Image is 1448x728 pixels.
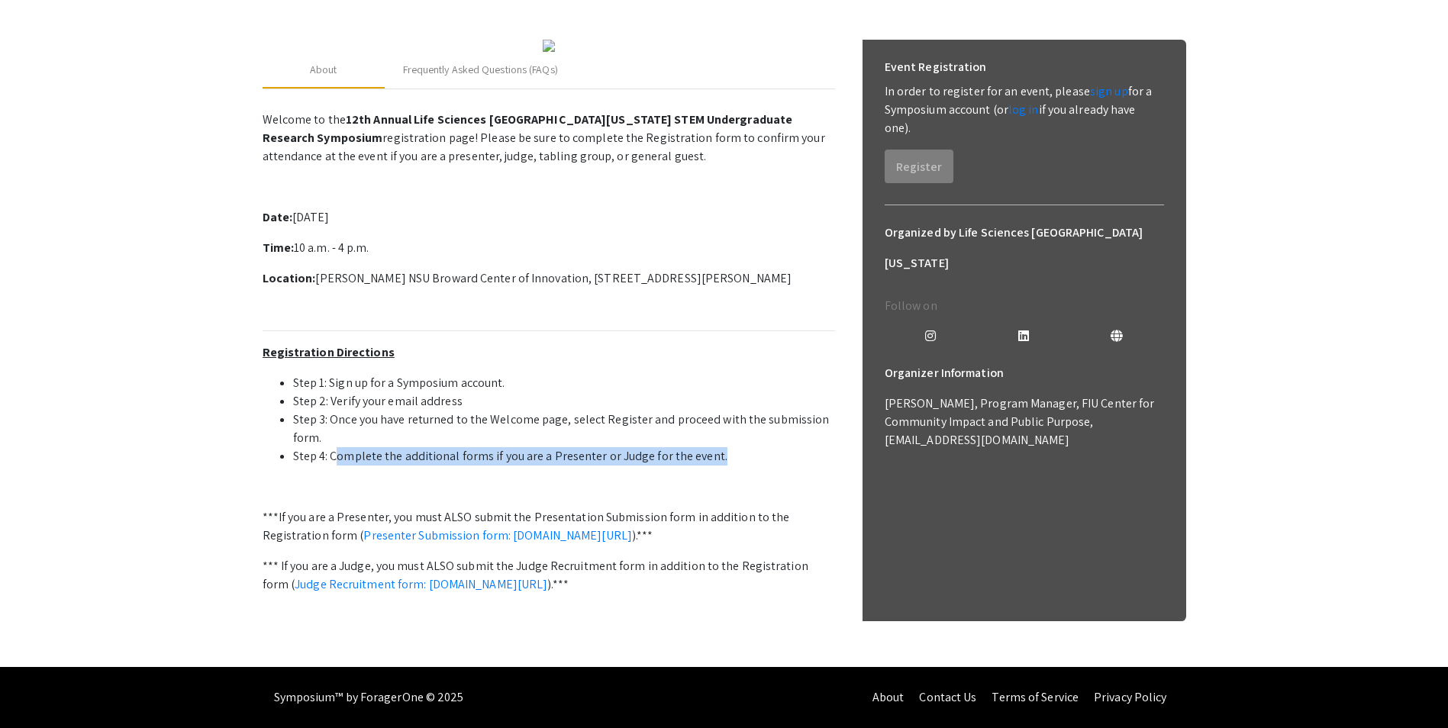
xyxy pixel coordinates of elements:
[263,508,835,545] p: ***If you are a Presenter, you must ALSO submit the Presentation Submission form in addition to t...
[263,111,793,146] strong: 12th Annual Life Sciences [GEOGRAPHIC_DATA][US_STATE] STEM Undergraduate Research Symposium
[263,239,835,257] p: 10 a.m. - 4 p.m.
[992,689,1079,705] a: Terms of Service
[293,392,835,411] li: Step 2: Verify your email address
[263,208,835,227] p: [DATE]
[263,557,835,594] p: *** If you are a Judge, you must ALSO submit the Judge Recruitment form in addition to the Regist...
[1090,83,1128,99] a: sign up
[293,411,835,447] li: Step 3: Once you have returned to the Welcome page, select Register and proceed with the submissi...
[1094,689,1166,705] a: Privacy Policy
[293,374,835,392] li: Step 1: Sign up for a Symposium account.
[885,358,1164,388] h6: Organizer Information
[263,344,395,360] u: Registration Directions
[1008,101,1039,118] a: log in
[263,240,295,256] strong: Time:
[263,270,316,286] strong: Location:
[274,667,464,728] div: Symposium™ by ForagerOne © 2025
[919,689,976,705] a: Contact Us
[263,111,835,166] p: Welcome to the registration page! Please be sure to complete the Registration form to confirm you...
[885,217,1164,279] h6: Organized by Life Sciences [GEOGRAPHIC_DATA][US_STATE]
[885,395,1164,449] p: [PERSON_NAME], Program Manager, FIU Center for Community Impact and Public Purpose, [EMAIL_ADDRES...
[310,62,337,78] div: About
[363,527,632,543] a: Presenter Submission form: [DOMAIN_NAME][URL]
[263,269,835,288] p: [PERSON_NAME] NSU Broward Center of Innovation, [STREET_ADDRESS][PERSON_NAME]
[885,52,987,82] h6: Event Registration
[872,689,905,705] a: About
[543,40,555,52] img: 32153a09-f8cb-4114-bf27-cfb6bc84fc69.png
[885,150,953,183] button: Register
[11,659,65,717] iframe: Chat
[885,82,1164,137] p: In order to register for an event, please for a Symposium account (or if you already have one).
[885,297,1164,315] p: Follow on
[263,209,293,225] strong: Date:
[403,62,558,78] div: Frequently Asked Questions (FAQs)
[295,576,547,592] a: Judge Recruitment form: [DOMAIN_NAME][URL]
[293,447,835,465] li: Step 4: Complete the additional forms if you are a Presenter or Judge for the event.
